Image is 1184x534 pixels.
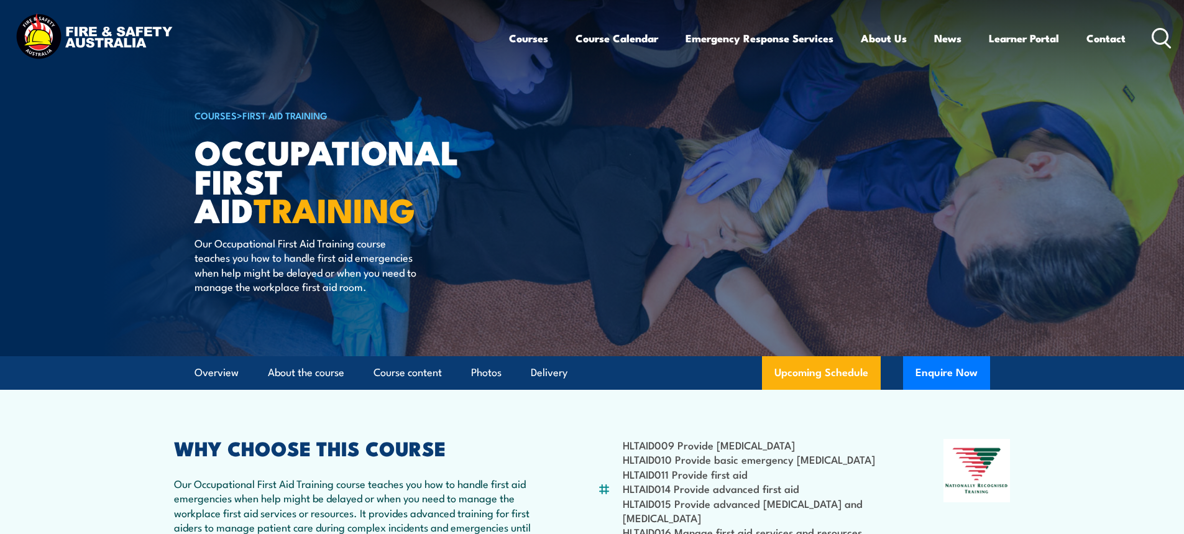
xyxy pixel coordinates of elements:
[195,356,239,389] a: Overview
[509,22,548,55] a: Courses
[242,108,328,122] a: First Aid Training
[934,22,961,55] a: News
[576,22,658,55] a: Course Calendar
[195,137,502,224] h1: Occupational First Aid
[195,236,421,294] p: Our Occupational First Aid Training course teaches you how to handle first aid emergencies when h...
[195,108,237,122] a: COURSES
[623,467,883,481] li: HLTAID011 Provide first aid
[268,356,344,389] a: About the course
[623,452,883,466] li: HLTAID010 Provide basic emergency [MEDICAL_DATA]
[174,439,537,456] h2: WHY CHOOSE THIS COURSE
[623,496,883,525] li: HLTAID015 Provide advanced [MEDICAL_DATA] and [MEDICAL_DATA]
[254,183,415,234] strong: TRAINING
[1086,22,1126,55] a: Contact
[195,108,502,122] h6: >
[686,22,833,55] a: Emergency Response Services
[623,481,883,495] li: HLTAID014 Provide advanced first aid
[989,22,1059,55] a: Learner Portal
[531,356,567,389] a: Delivery
[471,356,502,389] a: Photos
[861,22,907,55] a: About Us
[762,356,881,390] a: Upcoming Schedule
[374,356,442,389] a: Course content
[943,439,1011,502] img: Nationally Recognised Training logo.
[623,438,883,452] li: HLTAID009 Provide [MEDICAL_DATA]
[903,356,990,390] button: Enquire Now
